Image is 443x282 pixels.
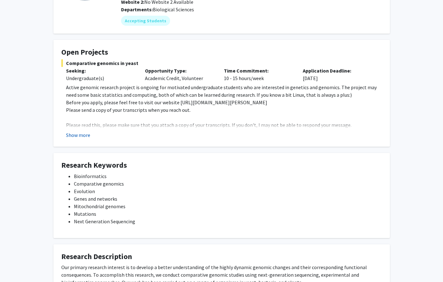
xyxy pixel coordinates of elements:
[224,67,293,74] p: Time Commitment:
[74,187,382,195] li: Evolution
[121,16,170,26] mat-chip: Accepting Students
[5,254,27,277] iframe: Chat
[66,131,90,139] button: Show more
[303,67,372,74] p: Application Deadline:
[74,195,382,203] li: Genes and networks
[61,59,382,67] span: Comparative genomics in yeast
[61,48,382,57] h4: Open Projects
[298,67,377,82] div: [DATE]
[66,106,382,114] p: Please send a copy of your transcripts when you reach out.
[140,67,219,82] div: Academic Credit, Volunteer
[66,67,136,74] p: Seeking:
[61,161,382,170] h4: Research Keywords
[66,99,382,106] p: Before you apply, please feel free to visit our website [URL][DOMAIN_NAME][PERSON_NAME]
[66,84,382,99] p: Active genomic research project is ongoing for motivated undergraduate students who are intereste...
[66,74,136,82] div: Undergraduate(s)
[66,121,382,129] p: Please read this, please make sure that you attach a copy of your transcripts. If you don't, I ma...
[145,67,214,74] p: Opportunity Type:
[121,6,153,13] b: Departments:
[74,203,382,210] li: Mitochondrial genomes
[219,67,298,82] div: 10 - 15 hours/week
[74,172,382,180] li: Bioinformatics
[153,6,194,13] span: Biological Sciences
[74,218,382,225] li: Next Generation Sequencing
[74,210,382,218] li: Mutations
[61,252,382,261] h4: Research Description
[74,180,382,187] li: Comparative genomics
